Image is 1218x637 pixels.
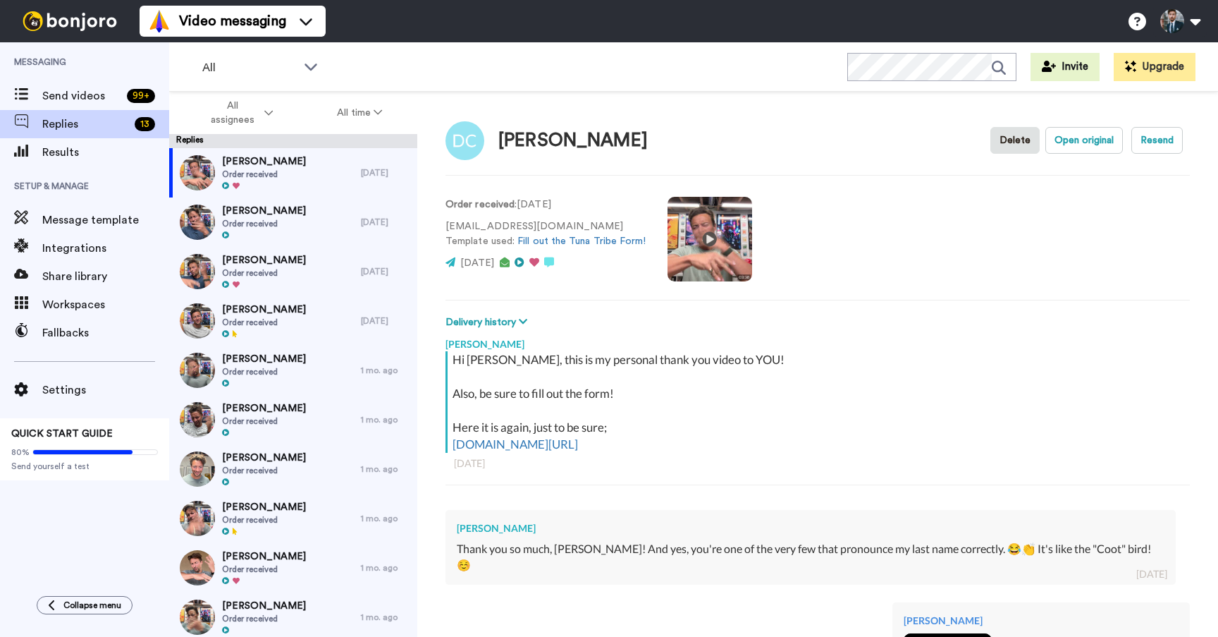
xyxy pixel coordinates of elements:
span: Replies [42,116,129,133]
span: Order received [222,366,306,377]
span: Order received [222,317,306,328]
button: All time [305,100,415,126]
button: Upgrade [1114,53,1195,81]
img: 21ccf7b0-b415-42f3-9281-5d78214acd62-thumb.jpg [180,254,215,289]
button: Delete [990,127,1040,154]
span: Order received [222,514,306,526]
div: [PERSON_NAME] [445,330,1190,351]
span: [PERSON_NAME] [222,303,306,317]
a: [DOMAIN_NAME][URL] [453,437,578,451]
a: [PERSON_NAME]Order received[DATE] [169,247,417,296]
a: [PERSON_NAME]Order received1 mo. ago [169,494,417,543]
div: [DATE] [361,315,410,327]
span: Results [42,144,169,161]
span: QUICK START GUIDE [11,429,113,439]
span: [PERSON_NAME] [222,154,306,169]
span: Order received [222,169,306,180]
img: b76c621f-87d4-473c-8975-82afd7925e75-thumb.jpg [180,501,215,536]
div: 99 + [127,89,155,103]
span: Message template [42,212,169,229]
div: 13 [135,117,155,131]
img: 218a1924-101b-4de9-9b9e-bc29af1ee245-thumb.jpg [180,550,215,586]
button: Delivery history [445,315,531,330]
span: Settings [42,382,169,399]
img: 5302d061-3f88-479d-87b7-4c17a7afdfb6-thumb.jpg [180,600,215,635]
img: 6dc04d10-c9e7-435d-b1c6-be43cb527ab9-thumb.jpg [180,205,215,240]
div: 1 mo. ago [361,513,410,524]
div: [PERSON_NAME] [498,131,648,151]
a: [PERSON_NAME]Order received1 mo. ago [169,395,417,444]
div: [DATE] [454,456,1181,471]
div: 1 mo. ago [361,365,410,376]
button: All assignees [172,93,305,133]
span: Order received [222,465,306,476]
span: Fallbacks [42,324,169,341]
span: Share library [42,268,169,285]
div: 1 mo. ago [361,612,410,623]
span: Order received [222,564,306,575]
div: [DATE] [1136,567,1167,581]
span: [DATE] [460,258,494,268]
span: [PERSON_NAME] [222,500,306,514]
span: 80% [11,447,30,458]
button: Collapse menu [37,596,133,614]
div: [DATE] [361,266,410,277]
span: [PERSON_NAME] [222,451,306,465]
div: Replies [169,134,417,148]
span: [PERSON_NAME] [222,253,306,267]
span: Order received [222,613,306,624]
img: bj-logo-header-white.svg [17,11,123,31]
img: 992c8bea-8183-4bcf-b726-6bbecd81cd2c-thumb.jpg [180,402,215,437]
span: Workspaces [42,296,169,313]
span: [PERSON_NAME] [222,599,306,613]
img: 92b98b00-f0ad-4bf2-a318-601756449361-thumb.jpg [180,451,215,487]
a: Fill out the Tuna Tribe Form! [517,236,646,246]
button: Resend [1131,127,1183,154]
div: [DATE] [361,217,410,228]
div: [DATE] [361,167,410,178]
div: [PERSON_NAME] [904,614,1179,628]
div: 1 mo. ago [361,414,410,425]
span: Order received [222,218,306,229]
span: Order received [222,267,306,279]
span: [PERSON_NAME] [222,401,306,415]
span: [PERSON_NAME] [222,550,306,564]
a: [PERSON_NAME]Order received[DATE] [169,148,417,198]
a: [PERSON_NAME]Order received1 mo. ago [169,543,417,593]
span: Send videos [42,87,121,104]
span: Collapse menu [63,600,121,611]
img: 6a9a39c9-6f46-4780-adc5-3521233e3964-thumb.jpg [180,353,215,388]
span: Video messaging [179,11,286,31]
p: [EMAIL_ADDRESS][DOMAIN_NAME] Template used: [445,219,646,249]
span: [PERSON_NAME] [222,352,306,366]
div: Hi [PERSON_NAME], this is my personal thank you video to YOU! Also, be sure to fill out the form!... [453,351,1186,453]
span: Integrations [42,240,169,257]
div: 1 mo. ago [361,463,410,475]
p: : [DATE] [445,198,646,212]
a: [PERSON_NAME]Order received[DATE] [169,198,417,247]
span: Send yourself a test [11,461,158,472]
a: [PERSON_NAME]Order received1 mo. ago [169,444,417,494]
a: [PERSON_NAME]Order received1 mo. ago [169,346,417,395]
button: Open original [1045,127,1123,154]
div: 1 mo. ago [361,562,410,574]
span: Order received [222,415,306,427]
img: Image of Danie Coote [445,121,484,160]
span: All assignees [204,99,262,127]
span: All [202,59,297,76]
img: fa2ce335-c527-4f72-8864-809e811ab42f-thumb.jpg [180,155,215,190]
img: vm-color.svg [148,10,171,32]
strong: Order received [445,200,515,210]
div: Thank you so much, [PERSON_NAME]! And yes, you're one of the very few that pronounce my last name... [457,541,1164,574]
div: [PERSON_NAME] [457,521,1164,535]
a: [PERSON_NAME]Order received[DATE] [169,296,417,346]
span: [PERSON_NAME] [222,204,306,218]
button: Invite [1031,53,1100,81]
img: 9e2ffd3e-4112-41e2-ba0f-93a0cfa97cdb-thumb.jpg [180,303,215,339]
